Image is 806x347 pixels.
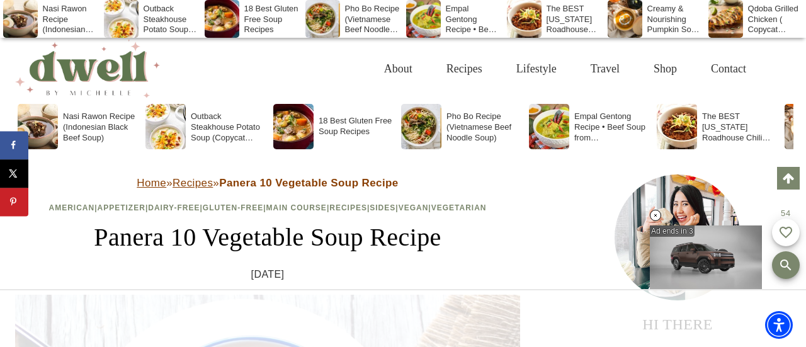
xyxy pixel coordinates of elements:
a: Home [137,177,166,189]
a: American [49,203,95,212]
nav: Primary Navigation [367,48,763,89]
a: Shop [637,48,694,89]
time: [DATE] [251,266,285,283]
a: Main Course [266,203,327,212]
a: Recipes [329,203,367,212]
a: Dairy-Free [148,203,200,212]
strong: Panera 10 Vegetable Soup Recipe [219,177,399,189]
div: Accessibility Menu [765,311,793,339]
a: Vegan [399,203,429,212]
span: » » [137,177,398,189]
a: Sides [370,203,395,212]
span: | | | | | | | | [49,203,487,212]
a: Contact [694,48,763,89]
iframe: Advertisement [650,225,762,289]
a: Recipes [429,48,499,89]
a: Travel [574,48,637,89]
a: Appetizer [98,203,145,212]
h1: Panera 10 Vegetable Soup Recipe [15,219,520,256]
a: Gluten-Free [203,203,263,212]
a: Lifestyle [499,48,574,89]
img: DWELL by michelle [15,40,160,98]
a: Vegetarian [431,203,487,212]
a: About [367,48,429,89]
a: Scroll to top [777,167,800,190]
iframe: Advertisement [174,290,632,347]
a: Recipes [173,177,213,189]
